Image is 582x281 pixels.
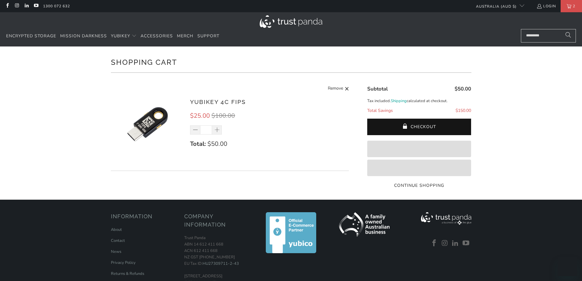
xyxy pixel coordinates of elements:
span: $50.00 [207,140,227,148]
a: Merch [177,29,193,43]
a: Trust Panda Australia on YouTube [33,4,38,9]
p: Tax included. calculated at checkout. [367,98,471,104]
span: $150.00 [456,108,471,113]
a: Login [536,3,556,9]
a: Support [197,29,219,43]
a: Continue Shopping [367,182,471,189]
a: Trust Panda Australia on Facebook [5,4,10,9]
a: HU27309711-2-43 [203,261,239,266]
img: Trust Panda Australia [260,15,322,28]
nav: Translation missing: en.navigation.header.main_nav [6,29,219,43]
span: YubiKey [111,33,130,39]
span: Total Savings [367,108,393,113]
span: $50.00 [455,85,471,92]
button: Checkout [367,119,471,135]
a: About [111,227,122,232]
a: Accessories [141,29,173,43]
a: Contact [111,238,125,243]
a: News [111,249,121,254]
a: Trust Panda Australia on Instagram [440,239,449,247]
span: $100.00 [211,112,235,120]
a: Trust Panda Australia on YouTube [462,239,471,247]
input: Search... [521,29,576,43]
summary: YubiKey [111,29,137,43]
span: Merch [177,33,193,39]
span: $25.00 [190,112,210,120]
a: Shipping [391,98,407,104]
span: Subtotal [367,85,388,92]
span: Encrypted Storage [6,33,56,39]
h1: Shopping Cart [111,56,471,68]
a: Mission Darkness [60,29,107,43]
a: 1300 072 632 [43,3,70,9]
img: YubiKey 4C FIPS [111,88,184,161]
a: YubiKey 4C FIPS [190,98,246,105]
span: Accessories [141,33,173,39]
strong: Total: [190,140,206,148]
span: Support [197,33,219,39]
button: Search [561,29,576,43]
a: Trust Panda Australia on LinkedIn [451,239,460,247]
span: Mission Darkness [60,33,107,39]
a: Trust Panda Australia on LinkedIn [24,4,29,9]
iframe: Button to launch messaging window [558,257,577,276]
a: Trust Panda Australia on Facebook [430,239,439,247]
a: Trust Panda Australia on Instagram [14,4,19,9]
a: Remove [328,85,349,93]
span: Remove [328,85,343,93]
a: Privacy Policy [111,260,136,265]
a: Returns & Refunds [111,271,144,276]
a: Encrypted Storage [6,29,56,43]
